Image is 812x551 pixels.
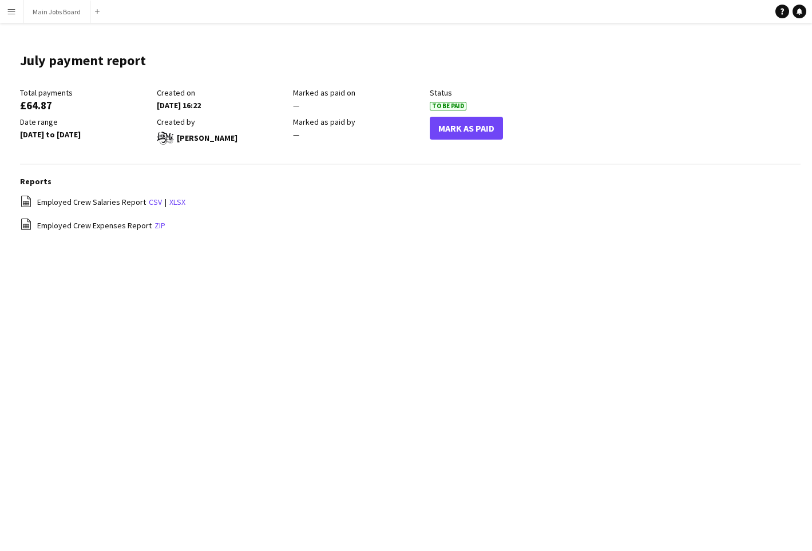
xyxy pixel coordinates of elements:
[293,88,424,98] div: Marked as paid on
[430,88,561,98] div: Status
[20,100,151,110] div: £64.87
[37,197,146,207] span: Employed Crew Salaries Report
[157,117,288,127] div: Created by
[20,195,801,209] div: |
[20,88,151,98] div: Total payments
[293,100,299,110] span: —
[430,117,503,140] button: Mark As Paid
[37,220,152,231] span: Employed Crew Expenses Report
[20,176,801,187] h3: Reports
[155,220,165,231] a: zip
[157,100,288,110] div: [DATE] 16:22
[293,129,299,140] span: —
[149,197,162,207] a: csv
[293,117,424,127] div: Marked as paid by
[157,129,288,146] div: [PERSON_NAME]
[20,52,146,69] h1: July payment report
[169,197,185,207] a: xlsx
[430,102,466,110] span: To Be Paid
[20,129,151,140] div: [DATE] to [DATE]
[20,117,151,127] div: Date range
[157,88,288,98] div: Created on
[23,1,90,23] button: Main Jobs Board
